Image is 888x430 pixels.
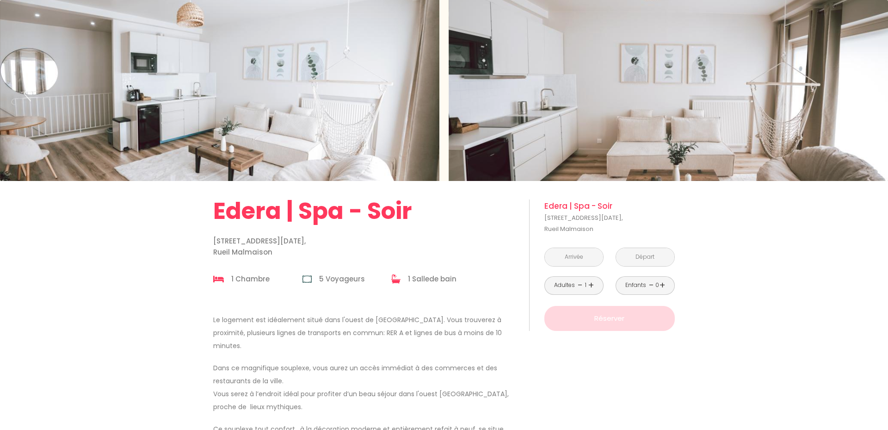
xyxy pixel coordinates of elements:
[655,281,660,290] div: 0
[213,313,517,352] p: Le logement est idéalement situé dans l'ouest de [GEOGRAPHIC_DATA]. Vous trouverez à proximité, p...
[544,212,675,235] p: Rueil Malmaison
[544,199,675,212] p: Edera | Spa - Soir
[850,79,873,102] button: Next
[616,248,674,266] input: Départ
[361,274,365,284] span: s
[625,281,646,290] div: Enfants
[408,273,456,286] p: 1 Salle de bain
[231,273,270,286] p: 1 Chambre
[660,278,665,293] a: +
[583,281,588,290] div: 1
[554,281,575,290] div: Adultes
[649,278,654,293] a: -
[319,273,365,286] p: 5 Voyageur
[588,278,594,293] a: +
[213,236,517,258] p: Rueil Malmaison
[548,313,672,324] p: Réserver
[15,79,38,102] button: Previous
[213,361,517,413] p: Dans ce magnifique souplexe, vous aurez un accès immédiat à des commerces et des restaurants de l...
[545,248,603,266] input: Arrivée
[544,212,675,224] span: [STREET_ADDRESS][DATE],
[544,306,675,331] button: Réserver
[213,236,517,247] span: [STREET_ADDRESS][DATE],
[302,274,312,284] img: guests
[213,199,517,223] p: Edera | Spa - Soir
[578,278,583,293] a: -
